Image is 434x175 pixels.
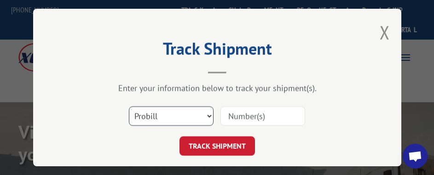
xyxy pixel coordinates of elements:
h2: Track Shipment [79,42,355,60]
div: Open chat [403,144,428,169]
button: TRACK SHIPMENT [179,136,255,156]
button: Close modal [380,20,390,45]
div: Enter your information below to track your shipment(s). [79,83,355,93]
input: Number(s) [220,106,305,126]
